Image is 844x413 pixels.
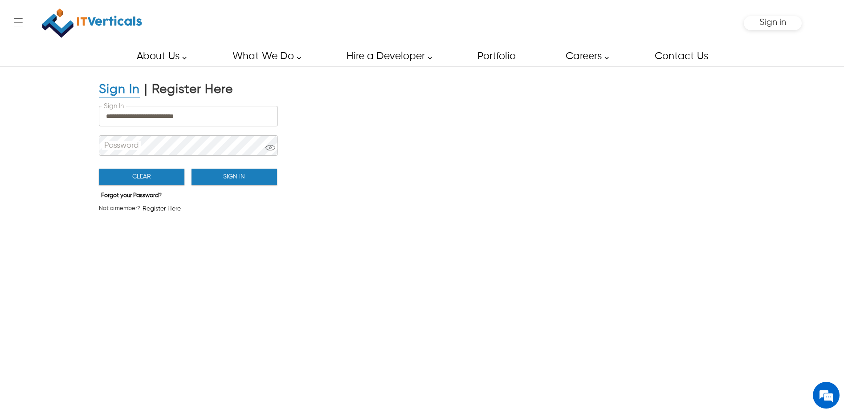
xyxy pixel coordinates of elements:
img: IT Verticals Inc [42,4,142,42]
a: Contact Us [644,46,718,66]
span: Not a member? [99,204,140,213]
a: About Us [126,46,192,66]
img: salesiqlogo_leal7QplfZFryJ6FIlVepeu7OftD7mt8q6exU6-34PB8prfIgodN67KcxXM9Y7JQ_.png [61,234,68,239]
a: Hire a Developer [336,46,437,66]
div: Sign In [99,82,140,97]
textarea: Type your message and click 'Submit' [4,243,170,274]
img: logo_Zg8I0qSkbAqR2WFHt3p6CTuqpyXMFPubPcD2OT02zFN43Cy9FUNNG3NEPhM_Q1qe_.png [15,53,37,58]
a: Careers [555,46,614,66]
a: What We Do [222,46,306,66]
span: Sign in [759,18,786,27]
a: Sign in [759,20,786,26]
em: Driven by SalesIQ [70,233,113,239]
button: Forgot your Password? [99,190,164,202]
div: Minimize live chat window [146,4,167,26]
button: Clear [99,169,184,185]
div: Register Here [152,82,233,97]
button: Sign In [192,169,277,185]
span: Register Here [143,204,181,213]
em: Submit [130,274,162,286]
a: Portfolio [467,46,525,66]
span: We are offline. Please leave us a message. [19,112,155,202]
a: IT Verticals Inc [42,4,143,42]
div: | [144,82,147,97]
div: Leave a message [46,50,150,61]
